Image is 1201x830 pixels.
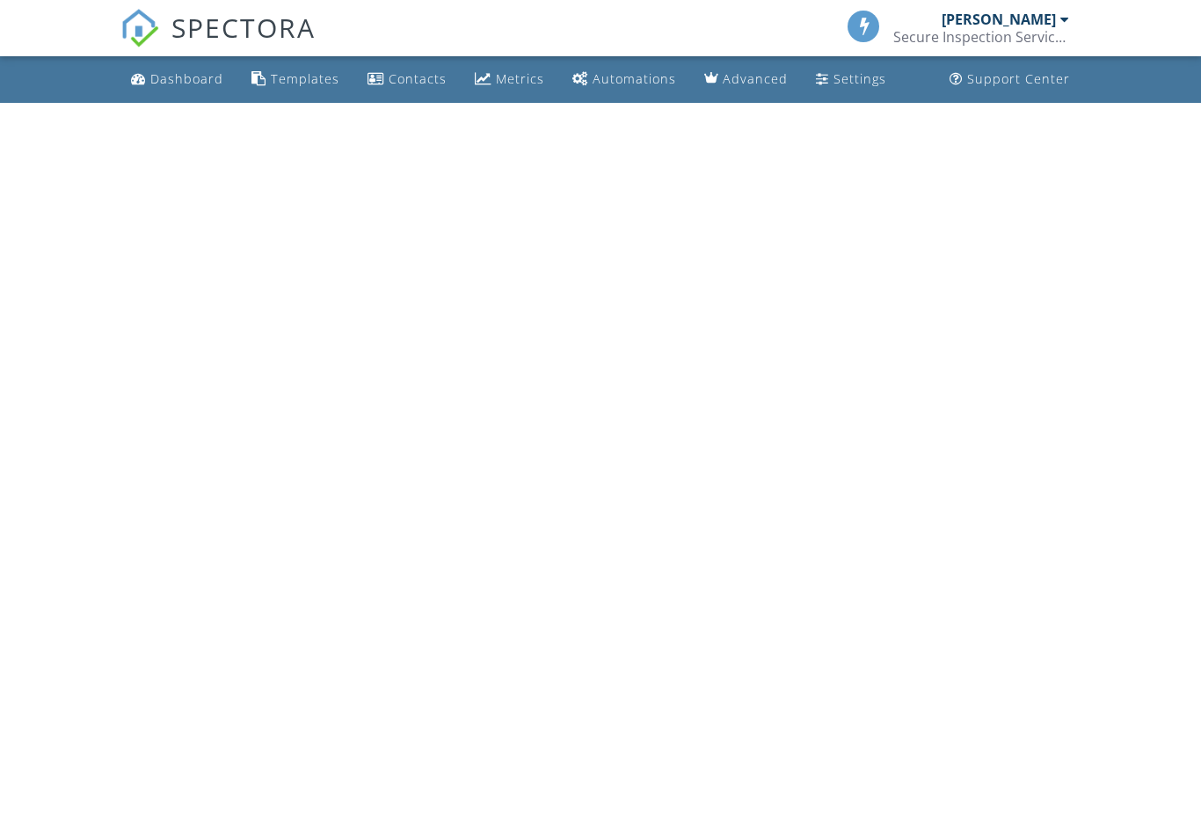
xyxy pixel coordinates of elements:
[468,63,551,96] a: Metrics
[943,63,1077,96] a: Support Center
[893,28,1069,46] div: Secure Inspection Services LLC
[244,63,346,96] a: Templates
[967,70,1070,87] div: Support Center
[942,11,1056,28] div: [PERSON_NAME]
[271,70,339,87] div: Templates
[120,9,159,47] img: The Best Home Inspection Software - Spectora
[723,70,788,87] div: Advanced
[360,63,454,96] a: Contacts
[496,70,544,87] div: Metrics
[565,63,683,96] a: Automations (Basic)
[833,70,886,87] div: Settings
[150,70,223,87] div: Dashboard
[593,70,676,87] div: Automations
[124,63,230,96] a: Dashboard
[171,9,316,46] span: SPECTORA
[809,63,893,96] a: Settings
[697,63,795,96] a: Advanced
[389,70,447,87] div: Contacts
[120,24,316,61] a: SPECTORA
